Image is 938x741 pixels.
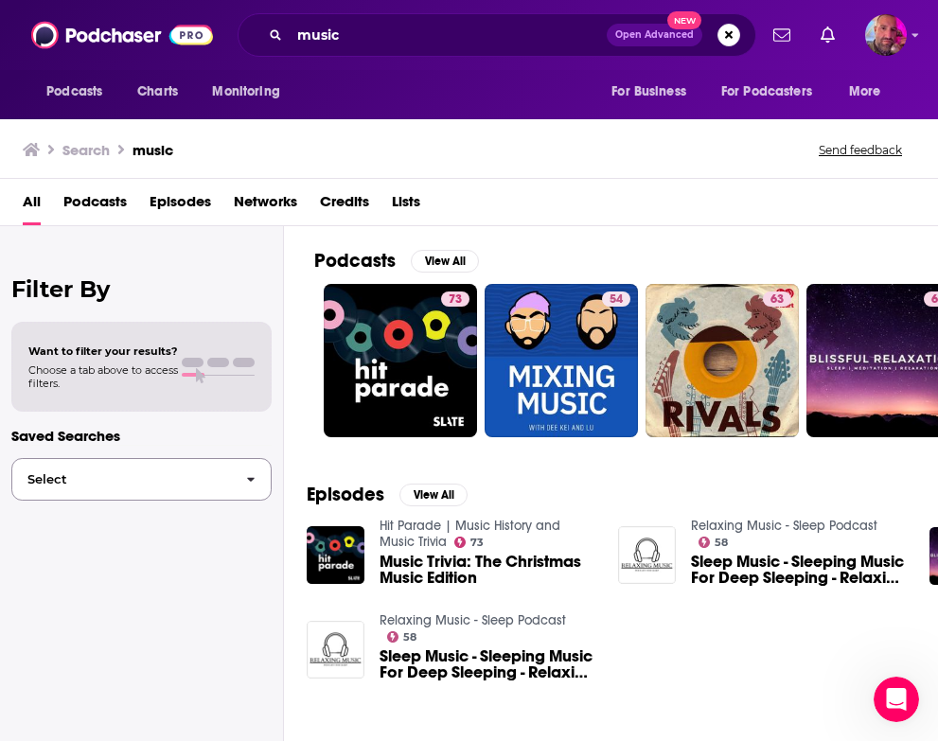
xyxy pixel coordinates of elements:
span: Charts [137,79,178,105]
a: Music Trivia: The Christmas Music Edition [380,554,595,586]
img: User Profile [865,14,907,56]
a: All [23,186,41,225]
span: Logged in as Superquattrone [865,14,907,56]
button: open menu [709,74,840,110]
a: Episodes [150,186,211,225]
h2: Podcasts [314,249,396,273]
h2: Filter By [11,275,272,303]
span: Choose a tab above to access filters. [28,363,178,390]
a: Sleep Music - Sleeping Music For Deep Sleeping - Relaxing Music , Healing Music, Meditation Music [380,648,595,680]
iframe: Intercom live chat [874,677,919,722]
img: Music Trivia: The Christmas Music Edition [307,526,364,584]
input: Search podcasts, credits, & more... [290,20,607,50]
button: View All [411,250,479,273]
span: For Podcasters [721,79,812,105]
span: For Business [611,79,686,105]
a: Show notifications dropdown [813,19,842,51]
span: More [849,79,881,105]
a: Podcasts [63,186,127,225]
img: Sleep Music - Sleeping Music For Deep Sleeping - Relaxing Music, Healing Music, Meditation Music [618,526,676,584]
a: Networks [234,186,297,225]
button: open menu [199,74,304,110]
a: 58 [387,631,417,643]
span: 73 [449,291,462,309]
button: Show profile menu [865,14,907,56]
div: Search podcasts, credits, & more... [238,13,756,57]
a: Hit Parade | Music History and Music Trivia [380,518,560,550]
h3: Search [62,141,110,159]
span: 73 [470,538,484,547]
button: Open AdvancedNew [607,24,702,46]
a: 54 [485,284,638,437]
span: Open Advanced [615,30,694,40]
button: View All [399,484,468,506]
a: 73 [441,291,469,307]
p: Saved Searches [11,427,272,445]
a: 73 [324,284,477,437]
span: 58 [715,538,728,547]
a: 63 [763,291,791,307]
a: Credits [320,186,369,225]
button: Select [11,458,272,501]
a: EpisodesView All [307,483,468,506]
button: open menu [33,74,127,110]
a: 63 [646,284,799,437]
span: Podcasts [46,79,102,105]
h3: music [133,141,173,159]
img: Podchaser - Follow, Share and Rate Podcasts [31,17,213,53]
a: 73 [454,537,485,548]
span: 63 [770,291,784,309]
button: open menu [836,74,905,110]
span: Want to filter your results? [28,344,178,358]
a: Lists [392,186,420,225]
a: 54 [602,291,630,307]
a: Charts [125,74,189,110]
span: 58 [403,633,416,642]
img: Sleep Music - Sleeping Music For Deep Sleeping - Relaxing Music , Healing Music, Meditation Music [307,621,364,679]
span: New [667,11,701,29]
h2: Episodes [307,483,384,506]
a: 58 [699,537,729,548]
a: Sleep Music - Sleeping Music For Deep Sleeping - Relaxing Music, Healing Music, Meditation Music [691,554,907,586]
span: Select [12,473,231,485]
a: Relaxing Music - Sleep Podcast [691,518,877,534]
a: Show notifications dropdown [766,19,798,51]
button: open menu [598,74,710,110]
span: Monitoring [212,79,279,105]
span: 54 [610,291,623,309]
a: PodcastsView All [314,249,479,273]
a: Relaxing Music - Sleep Podcast [380,612,566,628]
button: Send feedback [813,142,908,158]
